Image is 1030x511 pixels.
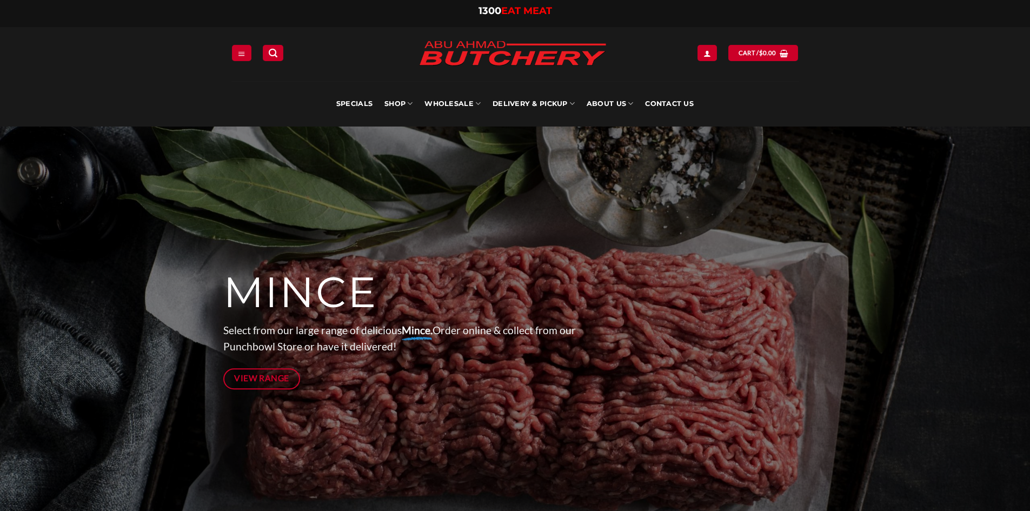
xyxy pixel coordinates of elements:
[234,371,289,385] span: View Range
[501,5,552,17] span: EAT MEAT
[728,45,798,61] a: View cart
[223,267,377,318] span: MINCE
[479,5,552,17] a: 1300EAT MEAT
[424,81,481,127] a: Wholesale
[645,81,694,127] a: Contact Us
[479,5,501,17] span: 1300
[759,49,776,56] bdi: 0.00
[402,324,433,336] strong: Mince.
[587,81,633,127] a: About Us
[493,81,575,127] a: Delivery & Pickup
[759,48,763,58] span: $
[263,45,283,61] a: Search
[410,34,615,75] img: Abu Ahmad Butchery
[739,48,776,58] span: Cart /
[223,368,301,389] a: View Range
[697,45,717,61] a: Login
[384,81,413,127] a: SHOP
[336,81,373,127] a: Specials
[232,45,251,61] a: Menu
[223,324,576,353] span: Select from our large range of delicious Order online & collect from our Punchbowl Store or have ...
